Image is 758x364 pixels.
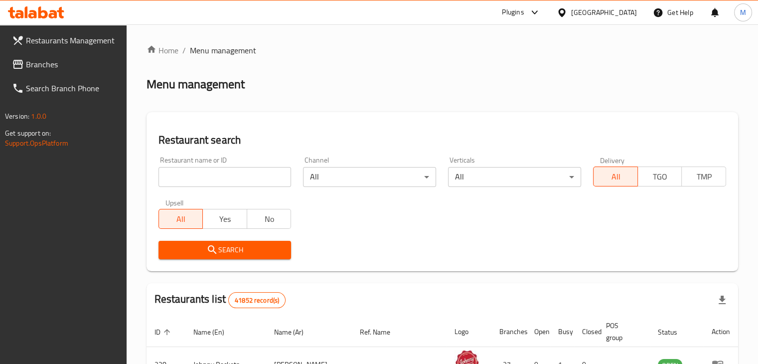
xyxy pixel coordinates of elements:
[710,288,734,312] div: Export file
[228,292,286,308] div: Total records count
[5,110,29,123] span: Version:
[740,7,746,18] span: M
[158,209,203,229] button: All
[26,58,119,70] span: Branches
[491,317,526,347] th: Branches
[593,167,638,186] button: All
[166,244,284,256] span: Search
[207,212,243,226] span: Yes
[251,212,288,226] span: No
[158,167,292,187] input: Search for restaurant name or ID..
[658,326,690,338] span: Status
[229,296,285,305] span: 41852 record(s)
[147,44,738,56] nav: breadcrumb
[526,317,550,347] th: Open
[447,317,491,347] th: Logo
[686,170,722,184] span: TMP
[158,133,726,148] h2: Restaurant search
[637,167,682,186] button: TGO
[202,209,247,229] button: Yes
[31,110,46,123] span: 1.0.0
[571,7,637,18] div: [GEOGRAPHIC_DATA]
[598,170,634,184] span: All
[4,52,127,76] a: Branches
[642,170,678,184] span: TGO
[193,326,237,338] span: Name (En)
[4,76,127,100] a: Search Branch Phone
[5,137,68,150] a: Support.OpsPlatform
[502,6,524,18] div: Plugins
[26,82,119,94] span: Search Branch Phone
[360,326,403,338] span: Ref. Name
[606,320,638,344] span: POS group
[247,209,292,229] button: No
[704,317,738,347] th: Action
[4,28,127,52] a: Restaurants Management
[147,44,178,56] a: Home
[182,44,186,56] li: /
[154,326,173,338] span: ID
[448,167,581,187] div: All
[165,199,184,206] label: Upsell
[274,326,316,338] span: Name (Ar)
[158,241,292,259] button: Search
[5,127,51,140] span: Get support on:
[163,212,199,226] span: All
[303,167,436,187] div: All
[600,157,625,164] label: Delivery
[147,76,245,92] h2: Menu management
[190,44,256,56] span: Menu management
[550,317,574,347] th: Busy
[574,317,598,347] th: Closed
[154,292,286,308] h2: Restaurants list
[681,167,726,186] button: TMP
[26,34,119,46] span: Restaurants Management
